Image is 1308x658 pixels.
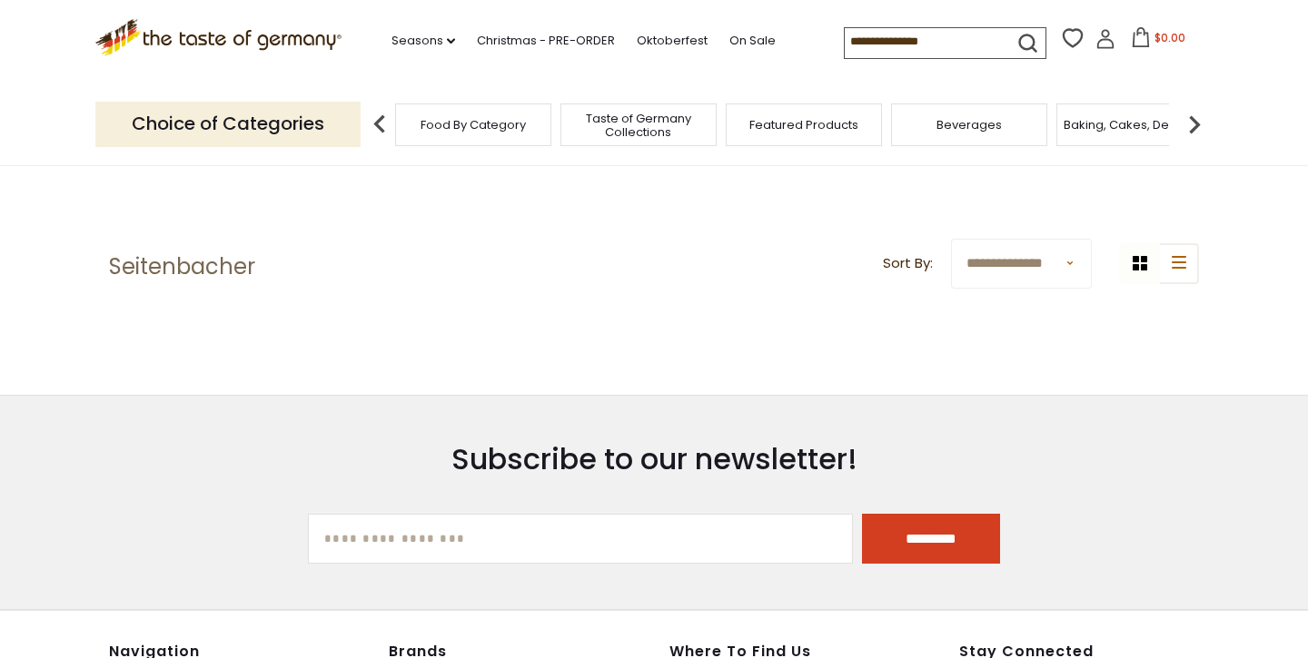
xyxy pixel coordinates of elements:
a: Seasons [391,31,455,51]
img: next arrow [1176,106,1213,142]
a: Christmas - PRE-ORDER [477,31,615,51]
a: Beverages [936,118,1002,132]
p: Choice of Categories [95,102,361,146]
img: previous arrow [362,106,398,142]
a: Taste of Germany Collections [566,112,711,139]
label: Sort By: [883,252,933,275]
a: Oktoberfest [637,31,708,51]
a: On Sale [729,31,776,51]
h3: Subscribe to our newsletter! [308,441,1000,477]
a: Food By Category [421,118,526,132]
h1: Seitenbacher [109,253,255,280]
button: $0.00 [1119,27,1196,54]
a: Baking, Cakes, Desserts [1064,118,1204,132]
a: Featured Products [749,118,858,132]
span: $0.00 [1154,30,1185,45]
